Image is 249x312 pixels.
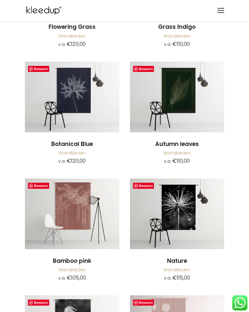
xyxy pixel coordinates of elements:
[130,62,224,132] img: Autumn Leaves
[67,274,86,281] bdi: 105,00
[25,3,64,18] img: Kleedup
[133,183,154,189] a: Bewaren
[58,41,66,47] span: v.a.
[164,158,171,164] span: v.a.
[130,178,224,250] a: NatureDetail Van Wandkleed Kleedup Nature.
[25,23,119,31] a: Flowering Grass
[164,275,171,281] span: v.a.
[164,41,171,47] span: v.a.
[25,178,119,250] a: Bamboo Pink
[130,257,224,265] a: Nature
[25,257,119,265] a: Bamboo pink
[28,300,49,306] a: Bewaren
[59,33,86,39] a: Wandkleden
[58,275,66,281] span: v.a.
[217,6,224,15] a: Toggle mobile menu
[67,40,71,48] span: €
[172,40,190,48] bdi: 110,00
[25,178,119,249] img: Bamboo Pink
[25,140,119,148] a: Botanical Blue
[58,158,66,164] span: v.a.
[28,66,49,72] a: Bewaren
[172,157,190,164] bdi: 110,00
[130,140,224,148] a: Autumn leaves
[130,178,224,249] img: Nature
[172,157,177,164] span: €
[59,267,86,273] a: Wandkleden
[67,157,86,164] bdi: 120,00
[67,40,86,48] bdi: 120,00
[130,62,224,133] a: Autumn LeavesDetail Autumn Leaves
[28,183,49,189] a: Bewaren
[67,157,71,164] span: €
[130,23,224,31] a: Grass Indigo
[163,150,190,156] a: Wandkleden
[172,274,177,281] span: €
[172,274,190,281] bdi: 115,00
[133,66,154,72] a: Bewaren
[25,62,119,133] a: Botanical BlueWandkleed
[67,274,71,281] span: €
[59,150,86,156] a: Wandkleden
[172,40,177,48] span: €
[163,267,190,273] a: Wandkleden
[133,300,154,306] a: Bewaren
[163,33,190,39] a: Wandkleden
[25,62,119,132] img: Botanical Blue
